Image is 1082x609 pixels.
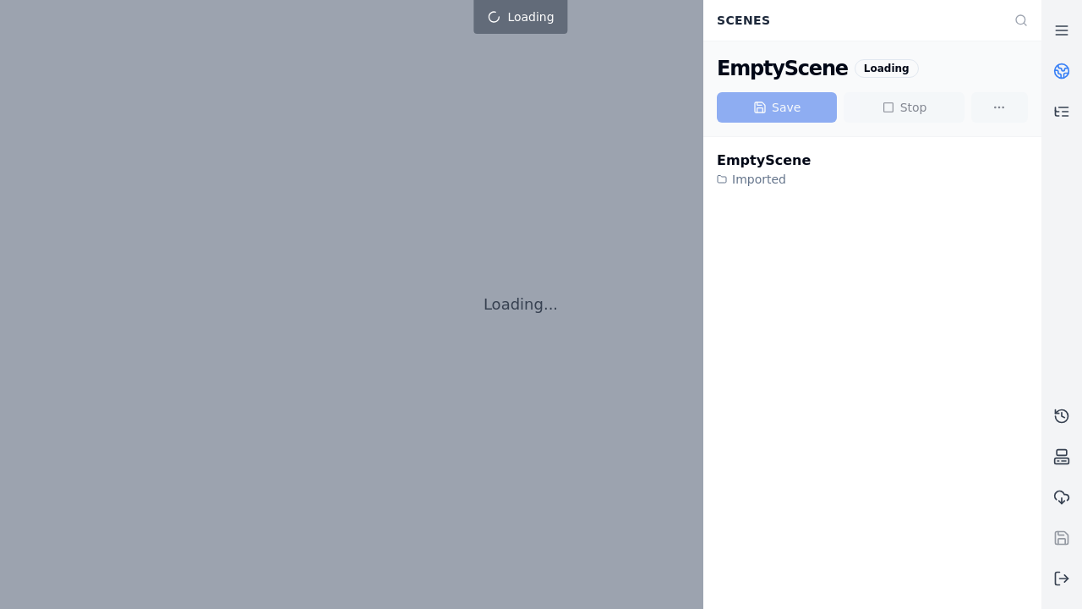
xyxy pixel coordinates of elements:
div: EmptyScene [717,55,848,82]
p: Loading... [484,293,558,316]
div: Scenes [707,4,1004,36]
div: EmptyScene [717,151,811,171]
div: Loading [855,59,919,78]
span: Loading [507,8,554,25]
div: Imported [717,171,811,188]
